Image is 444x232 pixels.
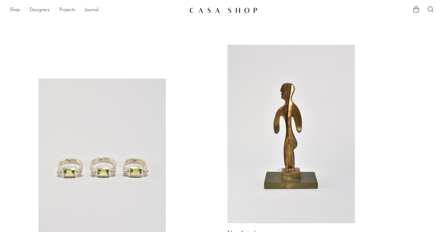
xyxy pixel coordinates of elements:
a: Shop [10,6,20,14]
nav: Desktop navigation [10,5,185,15]
a: Journal [85,6,99,14]
ul: NEW HEADER MENU [10,5,185,15]
a: Designers [30,6,50,14]
a: Projects [59,6,75,14]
